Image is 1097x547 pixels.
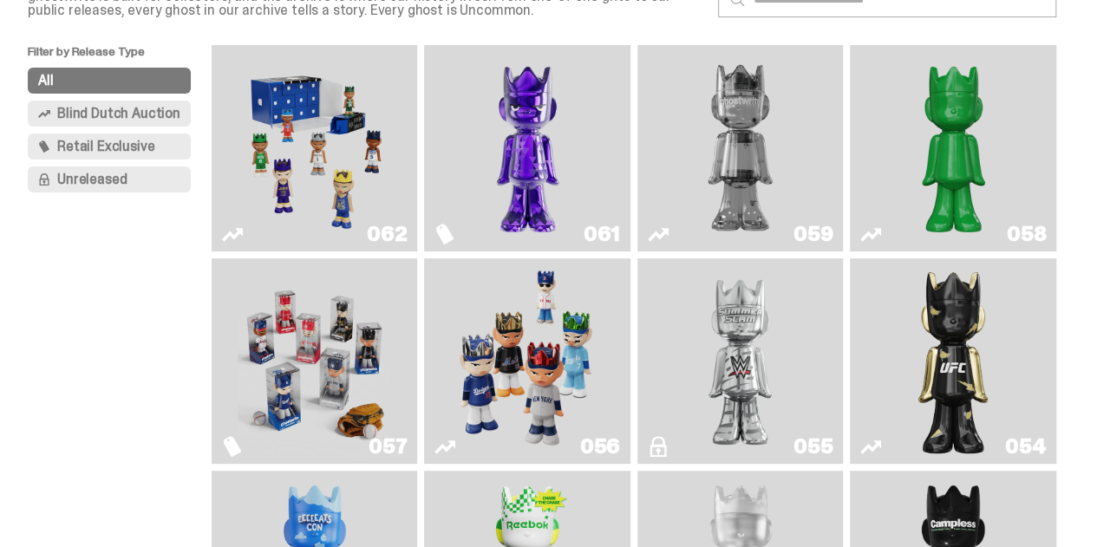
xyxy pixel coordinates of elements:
div: 057 [369,436,407,457]
span: Unreleased [57,173,127,186]
span: Retail Exclusive [57,140,154,153]
a: I Was There SummerSlam [648,265,833,458]
span: Blind Dutch Auction [57,107,180,120]
img: Schrödinger's ghost: Sunday Green [877,52,1030,244]
img: Game Face (2025) [238,52,391,244]
button: Blind Dutch Auction [28,101,191,127]
div: 061 [584,224,620,244]
img: Two [663,52,817,244]
button: Unreleased [28,166,191,192]
a: Game Face (2025) [222,265,408,458]
a: Fantasy [434,52,620,244]
img: Fantasy [451,52,604,244]
img: Ruby [911,265,995,458]
button: Retail Exclusive [28,133,191,160]
div: 056 [580,436,620,457]
img: I Was There SummerSlam [663,265,817,458]
div: 059 [793,224,833,244]
a: Two [648,52,833,244]
button: All [28,68,191,94]
a: Schrödinger's ghost: Sunday Green [860,52,1046,244]
a: Ruby [860,265,1046,458]
img: Game Face (2025) [238,265,391,458]
a: Game Face (2025) [222,52,408,244]
img: Game Face (2025) [451,265,604,458]
div: 055 [793,436,833,457]
p: Filter by Release Type [28,45,212,68]
div: 062 [367,224,407,244]
a: Game Face (2025) [434,265,620,458]
div: 058 [1007,224,1046,244]
span: All [38,74,54,88]
div: 054 [1005,436,1046,457]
